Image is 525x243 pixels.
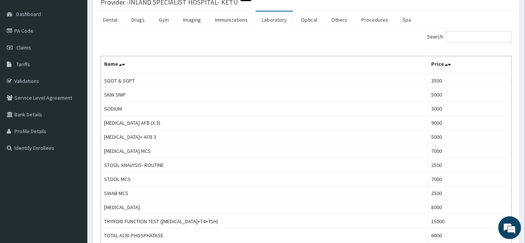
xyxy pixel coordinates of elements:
td: STOOL MCS [101,172,428,186]
a: Others [325,12,353,28]
a: Laboratory [256,12,293,28]
td: 8000 [428,200,511,214]
a: Optical [295,12,323,28]
td: 15000 [428,214,511,229]
td: SKIN SNIP [101,88,428,102]
a: Drugs [125,12,151,28]
td: 2500 [428,158,511,172]
span: Claims [16,44,31,51]
td: 9000 [428,116,511,130]
td: 3500 [428,73,511,88]
td: SGOT & SGPT [101,73,428,88]
span: Dashboard [16,11,41,17]
th: Price [428,56,511,74]
a: Dental [97,12,123,28]
span: Tariffs [16,61,30,68]
span: We're online! [44,73,105,150]
a: Spa [396,12,417,28]
td: [MEDICAL_DATA] [101,200,428,214]
td: TOTAL ACID PHOSPHATASE [101,229,428,243]
div: Chat with us now [40,43,128,52]
a: Imaging [177,12,207,28]
td: SODIUM [101,102,428,116]
td: 3000 [428,102,511,116]
label: Search: [427,31,512,43]
textarea: Type your message and hit 'Enter' [4,162,145,189]
td: 7000 [428,144,511,158]
td: 6000 [428,229,511,243]
a: Gym [153,12,175,28]
td: [MEDICAL_DATA] AFB (X 3) [101,116,428,130]
td: 5000 [428,130,511,144]
td: STOOL ANALYSIS- ROUTINE [101,158,428,172]
a: Procedures [355,12,394,28]
input: Search: [446,31,512,43]
td: 5000 [428,88,511,102]
td: 7000 [428,172,511,186]
img: d_794563401_company_1708531726252_794563401 [14,38,31,57]
td: [MEDICAL_DATA] MCS [101,144,428,158]
td: [MEDICAL_DATA]+ AFB 3 [101,130,428,144]
td: 2500 [428,186,511,200]
a: Immunizations [209,12,254,28]
div: Minimize live chat window [125,4,143,22]
td: SWAB MCS [101,186,428,200]
th: Name [101,56,428,74]
td: THYROID FUNCTION TEST ([MEDICAL_DATA]+T4+TSH) [101,214,428,229]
